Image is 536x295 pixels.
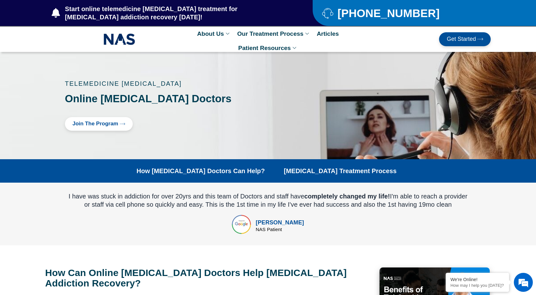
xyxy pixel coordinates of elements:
p: TELEMEDICINE [MEDICAL_DATA] [65,80,256,87]
span: [PHONE_NUMBER] [336,9,439,17]
a: Our Treatment Process [234,27,314,41]
div: We're Online! [450,277,504,282]
div: Click here to Join Suboxone Treatment Program with our Top Rated Online Suboxone Doctors [65,117,256,131]
img: NAS_email_signature-removebg-preview.png [104,32,135,47]
a: Patient Resources [235,41,301,55]
a: Get Started [439,32,491,46]
p: How may I help you today? [450,283,504,288]
div: NAS Patient [256,227,304,232]
h1: Online [MEDICAL_DATA] Doctors [65,93,256,104]
a: About Us [194,27,234,41]
a: Start online telemedicine [MEDICAL_DATA] treatment for [MEDICAL_DATA] addiction recovery [DATE]! [52,5,287,21]
img: top rated online suboxone treatment for opioid addiction treatment in tennessee and texas [232,215,251,234]
a: [PHONE_NUMBER] [322,8,475,19]
span: Join The Program [73,121,118,127]
a: Join The Program [65,117,133,131]
a: [MEDICAL_DATA] Treatment Process [284,167,397,175]
h2: How Can Online [MEDICAL_DATA] Doctors Help [MEDICAL_DATA] Addiction Recovery? [45,267,376,288]
a: How [MEDICAL_DATA] Doctors Can Help? [137,167,265,175]
span: Get Started [447,36,476,42]
div: I have was stuck in addiction for over 20yrs and this team of Doctors and staff have I'm able to ... [67,192,469,209]
div: [PERSON_NAME] [256,218,304,227]
a: Articles [314,27,342,41]
b: completely changed my life! [304,193,390,200]
span: Start online telemedicine [MEDICAL_DATA] treatment for [MEDICAL_DATA] addiction recovery [DATE]! [63,5,287,21]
